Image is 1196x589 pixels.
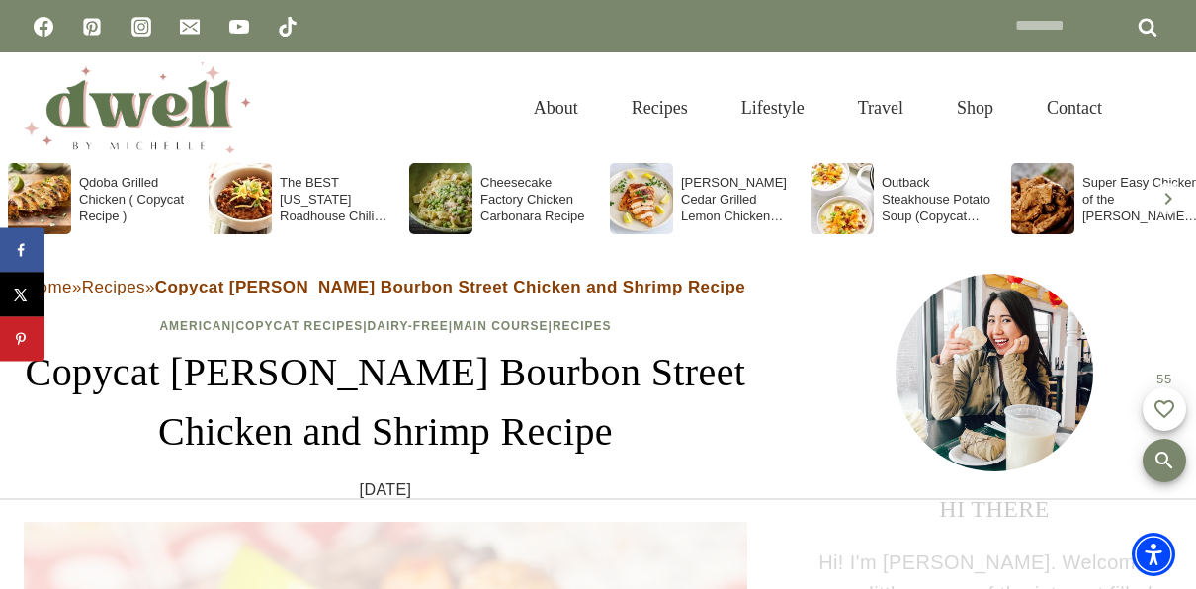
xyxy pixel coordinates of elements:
h1: Copycat [PERSON_NAME] Bourbon Street Chicken and Shrimp Recipe [24,343,747,462]
a: Email [170,7,210,46]
iframe: Advertisement [238,500,958,589]
a: Facebook [24,7,63,46]
span: » » [26,278,745,296]
a: Recipes [553,319,612,333]
time: [DATE] [360,477,412,503]
span: | | | | [159,319,611,333]
a: YouTube [219,7,259,46]
a: TikTok [268,7,307,46]
a: Pinterest [72,7,112,46]
div: Accessibility Menu [1132,533,1175,576]
a: Recipes [82,278,145,296]
a: Instagram [122,7,161,46]
strong: Copycat [PERSON_NAME] Bourbon Street Chicken and Shrimp Recipe [155,278,745,296]
a: Copycat Recipes [235,319,363,333]
h3: HI THERE [816,491,1172,527]
a: Recipes [605,76,715,140]
a: About [507,76,605,140]
nav: Primary Navigation [507,76,1129,140]
a: Main Course [453,319,548,333]
a: Dairy-Free [368,319,449,333]
a: Home [26,278,72,296]
a: Lifestyle [715,76,831,140]
img: DWELL by michelle [24,62,251,153]
a: American [159,319,231,333]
